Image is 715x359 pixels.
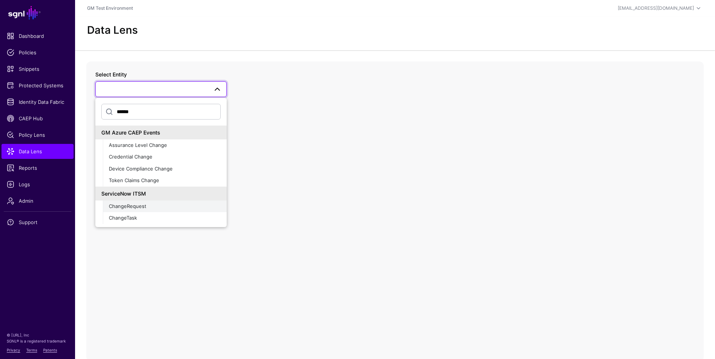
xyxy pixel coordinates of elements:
span: Reports [7,164,68,172]
a: Protected Systems [2,78,74,93]
button: Assurance Level Change [103,139,227,151]
a: Policies [2,45,74,60]
span: Policy Lens [7,131,68,139]
a: Identity Data Fabric [2,94,74,109]
div: GM Azure CAEP Events [101,129,221,136]
a: Data Lens [2,144,74,159]
span: Assurance Level Change [109,142,167,148]
a: Dashboard [2,28,74,43]
p: SGNL® is a registered trademark [7,338,68,344]
span: ChangeTask [109,215,137,221]
a: Privacy [7,348,20,352]
button: ChangeTask [103,212,227,224]
span: Device Compliance Change [109,166,173,172]
div: [EMAIL_ADDRESS][DOMAIN_NAME] [618,5,694,12]
h2: Data Lens [87,24,138,37]
a: Reports [2,160,74,175]
span: Support [7,218,68,226]
span: Protected Systems [7,82,68,89]
span: Data Lens [7,148,68,155]
button: Device Compliance Change [103,163,227,175]
a: Policy Lens [2,127,74,142]
p: © [URL], Inc [7,332,68,338]
label: Select Entity [95,70,127,78]
a: CAEP Hub [2,111,74,126]
span: Identity Data Fabric [7,98,68,106]
span: Snippets [7,65,68,73]
span: CAEP Hub [7,115,68,122]
a: Admin [2,193,74,208]
span: Dashboard [7,32,68,40]
button: Token Claims Change [103,175,227,187]
button: Credential Change [103,151,227,163]
a: SGNL [5,4,71,21]
span: Policies [7,49,68,56]
a: GM Test Environment [87,5,133,11]
span: ChangeRequest [109,203,146,209]
a: Snippets [2,61,74,76]
span: Token Claims Change [109,177,159,183]
a: Patents [43,348,57,352]
div: ServiceNow ITSM [101,190,221,197]
span: Logs [7,181,68,188]
span: Credential Change [109,154,152,160]
span: Admin [7,197,68,205]
a: Logs [2,177,74,192]
button: ChangeRequest [103,200,227,212]
a: Terms [26,348,37,352]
